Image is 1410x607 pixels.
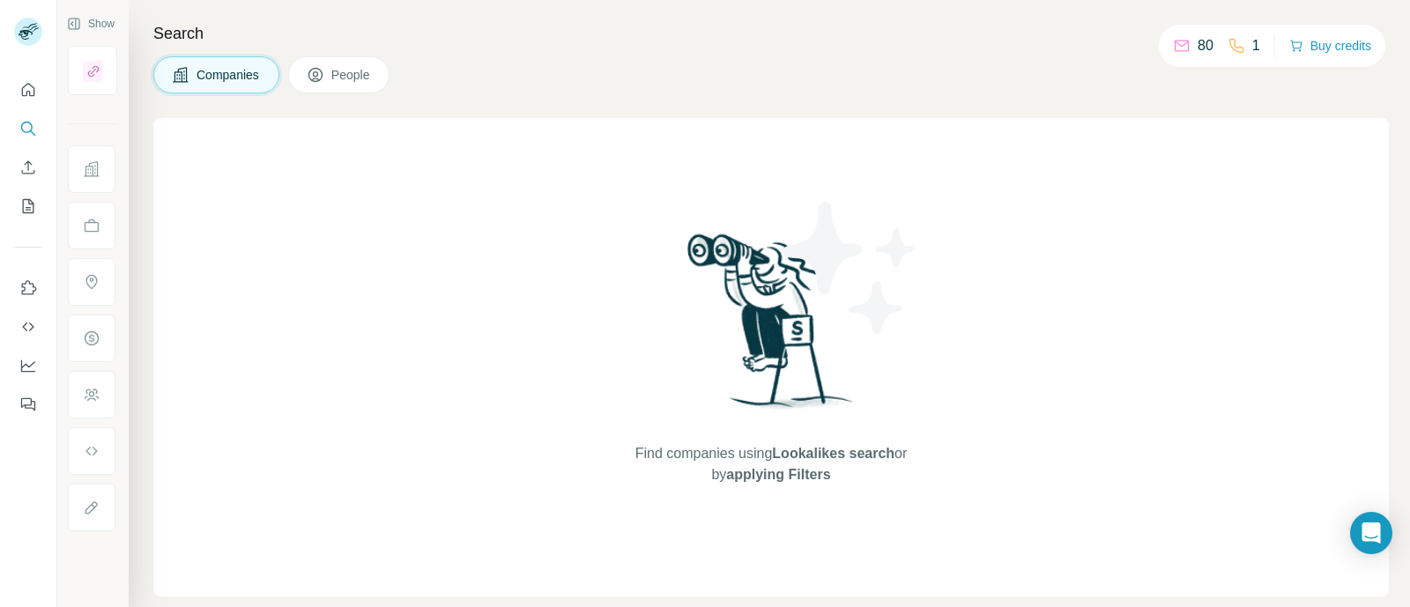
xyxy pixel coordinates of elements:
button: Feedback [14,389,42,420]
p: 1 [1252,35,1260,56]
div: Open Intercom Messenger [1350,512,1392,554]
span: applying Filters [726,467,830,482]
span: Companies [197,66,261,84]
button: Show [55,11,127,37]
span: Find companies using or by [630,443,912,485]
span: Lookalikes search [772,446,894,461]
button: Search [14,113,42,144]
img: Surfe Illustration - Woman searching with binoculars [679,229,863,426]
img: Surfe Illustration - Stars [771,189,930,347]
button: Use Surfe on LinkedIn [14,272,42,304]
button: Use Surfe API [14,311,42,343]
button: My lists [14,190,42,222]
span: People [331,66,372,84]
button: Buy credits [1289,33,1371,58]
button: Enrich CSV [14,152,42,183]
p: 80 [1198,35,1213,56]
h4: Search [153,21,1389,46]
button: Dashboard [14,350,42,381]
button: Quick start [14,74,42,106]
